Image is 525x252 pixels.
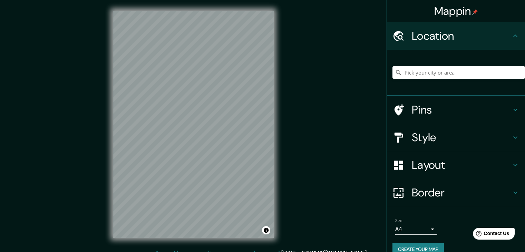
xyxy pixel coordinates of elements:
h4: Mappin [434,4,478,18]
canvas: Map [113,11,274,238]
h4: Style [412,130,511,144]
div: Border [387,179,525,206]
iframe: Help widget launcher [464,225,517,244]
h4: Layout [412,158,511,172]
div: Location [387,22,525,50]
label: Size [395,218,402,224]
div: Layout [387,151,525,179]
div: Style [387,124,525,151]
img: pin-icon.png [472,9,478,15]
div: Pins [387,96,525,124]
div: A4 [395,224,437,235]
h4: Pins [412,103,511,117]
h4: Location [412,29,511,43]
h4: Border [412,186,511,200]
input: Pick your city or area [392,66,525,79]
button: Toggle attribution [262,226,270,234]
